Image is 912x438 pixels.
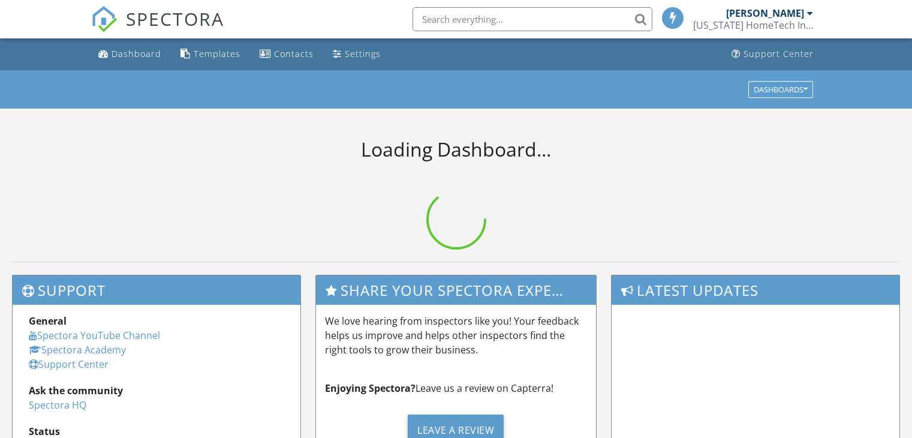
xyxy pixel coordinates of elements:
div: [PERSON_NAME] [726,7,804,19]
a: Spectora HQ [29,398,86,412]
img: The Best Home Inspection Software - Spectora [91,6,118,32]
h3: Share Your Spectora Experience [316,275,597,305]
a: Support Center [727,43,818,65]
div: Dashboards [754,85,808,94]
div: Ask the community [29,383,284,398]
div: Support Center [744,48,814,59]
div: Contacts [274,48,314,59]
input: Search everything... [413,7,652,31]
span: SPECTORA [126,6,224,31]
a: Spectora YouTube Channel [29,329,160,342]
a: Spectora Academy [29,343,126,356]
div: Settings [345,48,381,59]
a: Templates [176,43,245,65]
div: Templates [194,48,240,59]
a: Dashboard [94,43,166,65]
strong: General [29,314,67,328]
a: Contacts [255,43,318,65]
a: Settings [328,43,386,65]
p: Leave us a review on Capterra! [325,381,588,395]
h3: Support [13,275,300,305]
p: We love hearing from inspectors like you! Your feedback helps us improve and helps other inspecto... [325,314,588,357]
h3: Latest Updates [612,275,899,305]
div: Arkansas HomeTech Inspections, Inc. [693,19,813,31]
a: SPECTORA [91,16,224,41]
div: Dashboard [112,48,161,59]
button: Dashboards [748,81,813,98]
a: Support Center [29,358,109,371]
strong: Enjoying Spectora? [325,382,416,395]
